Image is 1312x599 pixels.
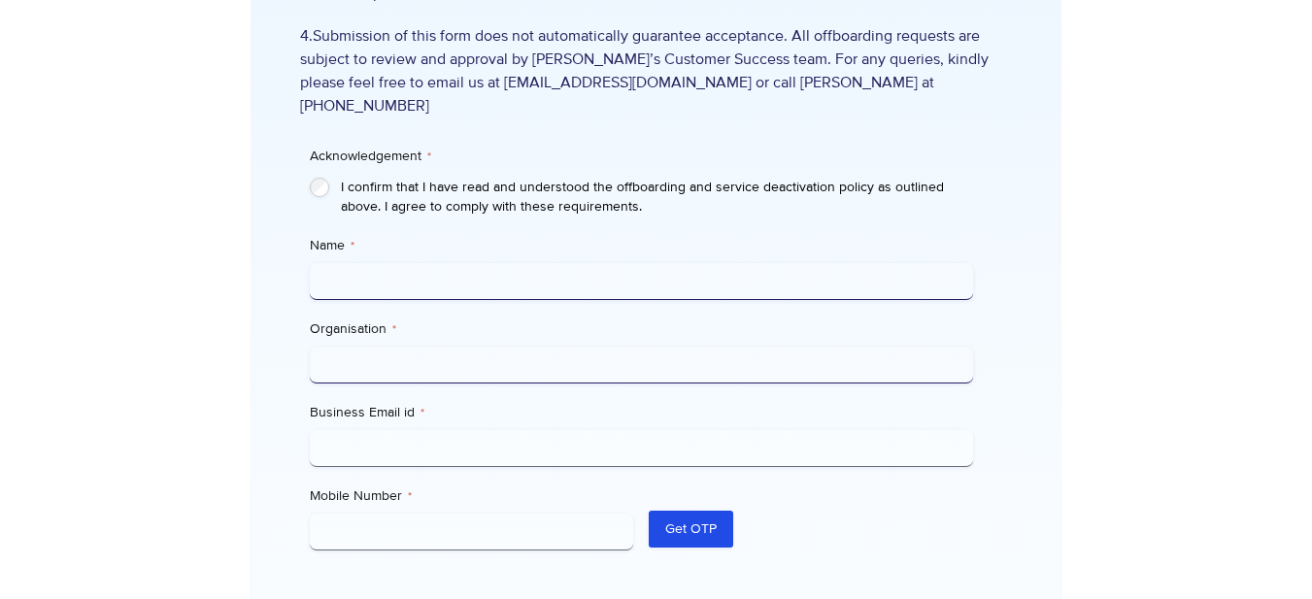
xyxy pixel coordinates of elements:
label: Organisation [310,319,973,339]
label: Business Email id [310,403,973,422]
label: Mobile Number [310,486,634,506]
label: I confirm that I have read and understood the offboarding and service deactivation policy as outl... [341,178,973,216]
label: Name [310,236,973,255]
span: 4.Submission of this form does not automatically guarantee acceptance. All offboarding requests a... [300,24,1012,117]
legend: Acknowledgement [310,147,431,166]
button: Get OTP [649,511,733,548]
